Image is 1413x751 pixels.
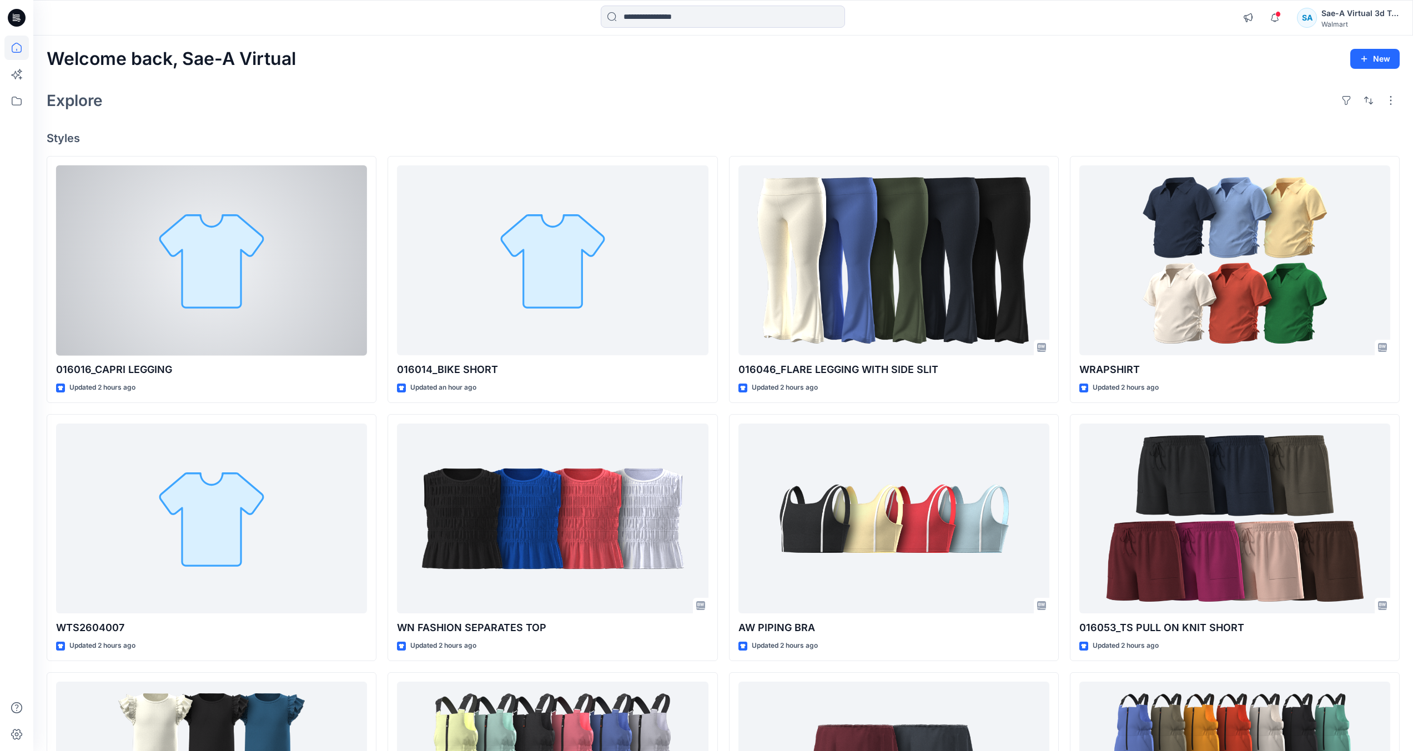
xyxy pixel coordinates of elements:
[738,424,1049,614] a: AW PIPING BRA
[1079,165,1390,356] a: WRAPSHIRT
[1079,362,1390,377] p: WRAPSHIRT
[738,362,1049,377] p: 016046_FLARE LEGGING WITH SIDE SLIT
[56,620,367,636] p: WTS2604007
[410,382,476,394] p: Updated an hour ago
[397,362,708,377] p: 016014_BIKE SHORT
[47,92,103,109] h2: Explore
[1093,382,1159,394] p: Updated 2 hours ago
[1321,7,1399,20] div: Sae-A Virtual 3d Team
[56,362,367,377] p: 016016_CAPRI LEGGING
[1093,640,1159,652] p: Updated 2 hours ago
[397,424,708,614] a: WN FASHION SEPARATES TOP
[752,640,818,652] p: Updated 2 hours ago
[47,49,296,69] h2: Welcome back, Sae-A Virtual
[47,132,1400,145] h4: Styles
[1079,620,1390,636] p: 016053_TS PULL ON KNIT SHORT
[752,382,818,394] p: Updated 2 hours ago
[1350,49,1400,69] button: New
[738,165,1049,356] a: 016046_FLARE LEGGING WITH SIDE SLIT
[410,640,476,652] p: Updated 2 hours ago
[397,165,708,356] a: 016014_BIKE SHORT
[397,620,708,636] p: WN FASHION SEPARATES TOP
[69,640,135,652] p: Updated 2 hours ago
[69,382,135,394] p: Updated 2 hours ago
[1321,20,1399,28] div: Walmart
[1079,424,1390,614] a: 016053_TS PULL ON KNIT SHORT
[1297,8,1317,28] div: SA
[738,620,1049,636] p: AW PIPING BRA
[56,165,367,356] a: 016016_CAPRI LEGGING
[56,424,367,614] a: WTS2604007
